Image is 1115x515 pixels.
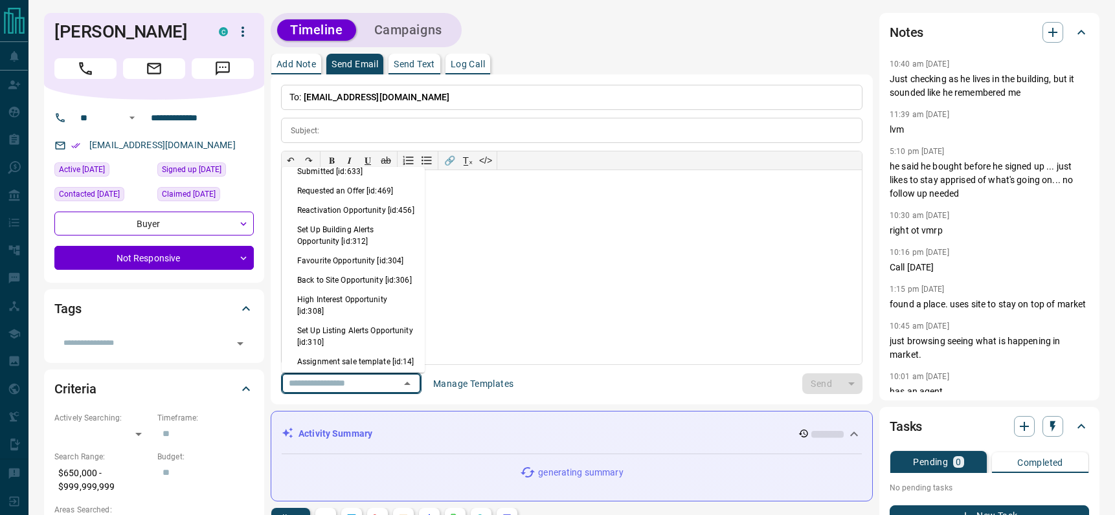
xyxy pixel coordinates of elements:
li: Back to Site Opportunity [id:306] [282,270,425,290]
span: Message [192,58,254,79]
h2: Notes [890,22,923,43]
p: he said he bought before he signed up ... just likes to stay apprised of what's going on... no fo... [890,160,1089,201]
p: just browsing seeing what is happening in market. [890,334,1089,362]
s: ab [381,155,391,166]
p: 0 [956,457,961,466]
span: Contacted [DATE] [59,188,120,201]
p: Pending [913,457,948,466]
div: Tags [54,293,254,324]
li: Requested an Offer [id:469] [282,181,425,201]
div: Sat Sep 13 2025 [54,162,151,181]
button: Timeline [277,19,356,41]
li: Assignment sale template [id:14] [282,352,425,371]
p: Search Range: [54,451,151,463]
p: $650,000 - $999,999,999 [54,463,151,498]
div: Tue Nov 07 2023 [157,187,254,205]
p: Completed [1017,458,1063,467]
p: found a place. uses site to stay on top of market [890,298,1089,311]
span: [EMAIL_ADDRESS][DOMAIN_NAME] [304,92,450,102]
div: Notes [890,17,1089,48]
svg: Email Verified [71,141,80,150]
p: Activity Summary [298,427,372,441]
p: 1:15 pm [DATE] [890,285,945,294]
div: Marketing [282,371,425,402]
p: Add Note [276,60,316,69]
span: 𝐔 [365,155,371,166]
button: Campaigns [361,19,455,41]
li: Set Up Building Alerts Opportunity [id:312] [282,220,425,251]
button: Manage Templates [425,373,521,394]
p: No pending tasks [890,478,1089,498]
p: 5:10 pm [DATE] [890,147,945,156]
p: 10:01 am [DATE] [890,372,949,381]
button: 𝐔 [359,151,377,170]
div: split button [802,373,862,394]
p: has an agent [890,385,1089,399]
span: Signed up [DATE] [162,163,221,176]
button: ↶ [282,151,300,170]
div: Criteria [54,373,254,404]
p: To: [281,85,862,110]
h2: Tags [54,298,81,319]
p: Timeframe: [157,412,254,424]
li: Favourite Opportunity [id:304] [282,251,425,270]
button: ab [377,151,395,170]
p: 10:16 pm [DATE] [890,248,949,257]
button: 𝐁 [322,151,341,170]
li: Reactivation Opportunity [id:456] [282,201,425,220]
span: Email [123,58,185,79]
p: generating summary [538,466,623,479]
button: Numbered list [400,151,418,170]
p: 10:40 am [DATE] [890,60,949,69]
p: Log Call [451,60,485,69]
span: Active [DATE] [59,163,105,176]
p: right ot vmrp [890,224,1089,237]
button: T̲ₓ [458,151,477,170]
h2: Tasks [890,416,922,437]
button: </> [477,151,495,170]
div: Wed Aug 12 2020 [157,162,254,181]
button: Close [398,375,416,393]
li: High Interest Opportunity [id:308] [282,290,425,321]
p: Send Text [394,60,435,69]
p: Call [DATE] [890,261,1089,274]
h2: Criteria [54,378,96,399]
div: Tasks [890,411,1089,442]
button: Bullet list [418,151,436,170]
p: Just checking as he lives in the building, but it sounded like he remembered me [890,72,1089,100]
span: Call [54,58,117,79]
p: Subject: [291,125,319,137]
p: Send Email [332,60,378,69]
p: Actively Searching: [54,412,151,424]
button: ↷ [300,151,318,170]
div: condos.ca [219,27,228,36]
div: Buyer [54,212,254,236]
p: 10:45 am [DATE] [890,322,949,331]
button: 𝑰 [341,151,359,170]
a: [EMAIL_ADDRESS][DOMAIN_NAME] [89,140,236,150]
p: 11:39 am [DATE] [890,110,949,119]
p: 10:30 am [DATE] [890,211,949,220]
button: Open [124,110,140,126]
h1: [PERSON_NAME] [54,21,199,42]
span: Claimed [DATE] [162,188,216,201]
button: Open [231,334,249,353]
div: Not Responsive [54,246,254,270]
button: 🔗 [440,151,458,170]
div: Activity Summary [282,422,862,446]
li: Set Up Listing Alerts Opportunity [id:310] [282,321,425,352]
div: Mon May 12 2025 [54,187,151,205]
p: lvm [890,123,1089,137]
p: Budget: [157,451,254,463]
